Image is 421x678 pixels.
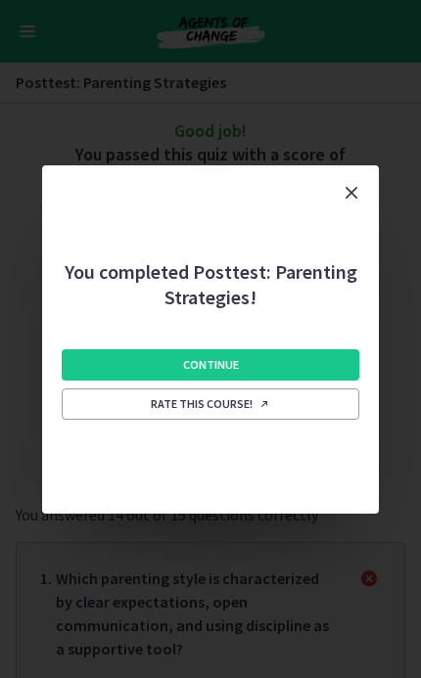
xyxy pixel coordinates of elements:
[58,220,363,310] h2: You completed Posttest: Parenting Strategies!
[62,388,359,420] a: Rate this course! Opens in a new window
[183,357,239,373] span: Continue
[62,349,359,381] button: Continue
[324,165,379,220] button: Close
[151,396,270,412] span: Rate this course!
[258,398,270,410] i: Opens in a new window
